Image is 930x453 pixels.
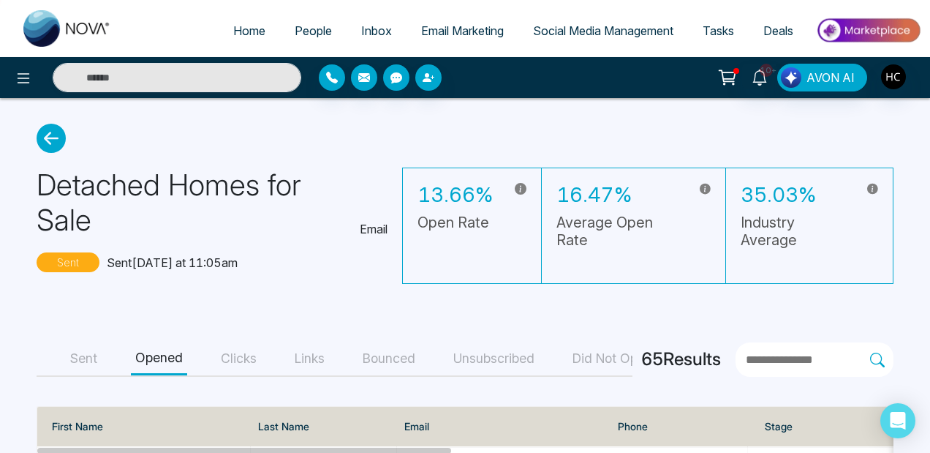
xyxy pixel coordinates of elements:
span: People [295,23,332,38]
th: First Name [37,407,246,446]
a: People [280,17,347,45]
th: Last Name [246,407,393,446]
span: 10+ [760,64,773,77]
h5: Average Open Rate [556,214,678,249]
span: Email Marketing [421,23,504,38]
h3: 16.47% [556,183,678,208]
p: Sent [37,252,99,272]
a: Home [219,17,280,45]
button: Bounced [358,342,420,375]
th: Email [393,407,606,446]
h1: Detached Homes for Sale [37,168,349,238]
h5: Open Rate [417,214,493,231]
button: Did Not Open [568,342,657,375]
span: AVON AI [806,69,855,86]
h3: 35.03% [741,183,846,208]
button: Unsubscribed [449,342,539,375]
span: Inbox [361,23,392,38]
span: Social Media Management [533,23,673,38]
img: Nova CRM Logo [23,10,111,47]
h5: Industry Average [741,214,846,249]
button: Opened [131,342,187,375]
span: Tasks [703,23,734,38]
a: 10+ [742,64,777,89]
a: Tasks [688,17,749,45]
div: Open Intercom Messenger [880,403,915,438]
span: Deals [763,23,793,38]
a: Email Marketing [407,17,518,45]
a: Deals [749,17,808,45]
button: Sent [66,342,102,375]
img: Lead Flow [781,67,801,88]
p: Sent [DATE] at 11:05am [107,254,238,272]
img: Market-place.gif [815,14,921,47]
p: Email [360,220,387,238]
th: Stage [753,407,899,446]
th: Phone [606,407,754,446]
button: Clicks [216,342,261,375]
button: Links [290,342,329,375]
h4: 65 Results [641,349,721,370]
h3: 13.66% [417,183,493,208]
a: Social Media Management [518,17,688,45]
img: User Avatar [881,64,906,89]
span: Home [233,23,265,38]
a: Inbox [347,17,407,45]
button: AVON AI [777,64,867,91]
